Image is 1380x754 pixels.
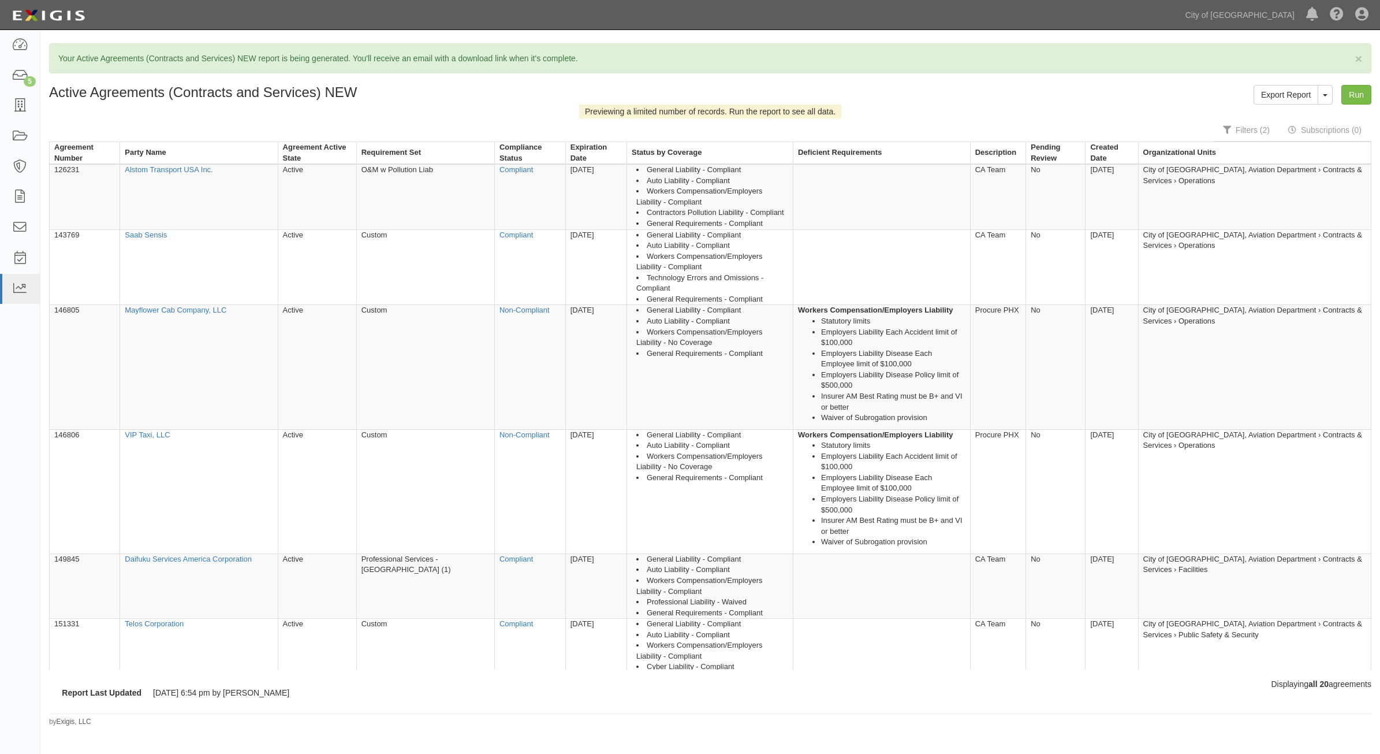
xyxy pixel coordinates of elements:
[565,305,626,429] td: [DATE]
[636,316,788,327] li: Auto Liability - Compliant
[1280,118,1370,142] a: Subscriptions (0)
[821,473,965,494] li: Employers Liability Disease Each Employee limit of $100,000
[565,429,626,554] td: [DATE]
[636,597,788,608] li: Professional Liability - Waived
[1355,52,1362,65] span: ×
[356,619,494,705] td: Custom
[970,619,1026,705] td: CA Team
[636,554,788,565] li: General Liability - Compliant
[821,348,965,370] li: Employers Liability Disease Each Employee limit of $100,000
[821,370,965,391] li: Employers Liability Disease Policy limit of $500,000
[636,640,788,662] li: Workers Compensation/Employers Liability - Compliant
[50,164,120,229] td: 126231
[356,554,494,618] td: Professional Services - [GEOGRAPHIC_DATA] (1)
[1026,305,1086,429] td: No
[125,555,252,563] a: Daifuku Services America Corporation
[1086,554,1138,618] td: [DATE]
[970,229,1026,305] td: CA Team
[636,440,788,451] li: Auto Liability - Compliant
[125,147,166,158] div: Party Name
[1026,554,1086,618] td: No
[125,231,167,239] a: Saab Sensis
[1086,429,1138,554] td: [DATE]
[821,537,965,548] li: Waiver of Subrogation provision
[278,554,356,618] td: Active
[278,229,356,305] td: Active
[50,229,120,305] td: 143769
[636,240,788,251] li: Auto Liability - Compliant
[636,575,788,597] li: Workers Compensation/Employers Liability - Compliant
[565,554,626,618] td: [DATE]
[54,142,110,164] div: Agreement Number
[975,147,1017,158] div: Description
[9,5,88,26] img: logo-5460c22ac91f19d4615b14bd174203de0afe785f0fc80cf4dbbc73dc1793850b.png
[632,147,702,158] div: Status by Coverage
[636,218,788,229] li: General Requirements - Compliant
[49,687,141,699] dt: Report Last Updated
[821,413,965,424] li: Waiver of Subrogation provision
[570,142,617,164] div: Expiration Date
[1214,118,1278,142] a: Filters (2)
[50,554,120,618] td: 149845
[636,186,788,207] li: Workers Compensation/Employers Liability - Compliant
[1138,619,1371,705] td: City of [GEOGRAPHIC_DATA], Aviation Department › Contracts & Services › Public Safety & Security
[970,429,1026,554] td: Procure PHX
[278,429,356,554] td: Active
[636,619,788,630] li: General Liability - Compliant
[361,147,421,158] div: Requirement Set
[49,85,702,100] h1: Active Agreements (Contracts and Services) NEW
[50,619,120,705] td: 151331
[278,164,356,229] td: Active
[356,164,494,229] td: O&M w Pollution Liab
[50,305,120,429] td: 146805
[1086,164,1138,229] td: [DATE]
[636,273,788,294] li: Technology Errors and Omissions - Compliant
[821,327,965,348] li: Employers Liability Each Accident limit of $100,000
[58,53,1362,64] p: Your Active Agreements (Contracts and Services) NEW report is being generated. You'll receive an ...
[970,554,1026,618] td: CA Team
[636,662,788,673] li: Cyber Liability - Compliant
[565,619,626,705] td: [DATE]
[970,164,1026,229] td: CA Team
[1138,305,1371,429] td: City of [GEOGRAPHIC_DATA], Aviation Department › Contracts & Services › Operations
[1355,53,1362,65] button: Close
[636,564,788,575] li: Auto Liability - Compliant
[636,348,788,359] li: General Requirements - Compliant
[125,619,184,628] a: Telos Corporation
[636,430,788,441] li: General Liability - Compliant
[599,678,1380,690] div: Displaying agreements
[579,105,841,118] div: Previewing a limited number of records. Run the report to see all data.
[636,230,788,241] li: General Liability - Compliant
[49,717,91,727] small: by
[278,619,356,705] td: Active
[50,429,120,554] td: 146806
[821,494,965,515] li: Employers Liability Disease Policy limit of $500,000
[798,147,882,158] div: Deficient Requirements
[636,608,788,619] li: General Requirements - Compliant
[1138,164,1371,229] td: City of [GEOGRAPHIC_DATA], Aviation Department › Contracts & Services › Operations
[356,229,494,305] td: Custom
[636,207,788,218] li: Contractors Pollution Liability - Compliant
[565,229,626,305] td: [DATE]
[125,306,226,314] a: Mayflower Cab Company, LLC
[153,687,590,699] dd: [DATE] 6:54 pm by [PERSON_NAME]
[1138,429,1371,554] td: City of [GEOGRAPHIC_DATA], Aviation Department › Contracts & Services › Operations
[1031,142,1076,164] div: Pending Review
[356,429,494,554] td: Custom
[499,231,534,239] a: Compliant
[1026,164,1086,229] td: No
[125,430,170,439] a: VIP Taxi, LLC
[1086,305,1138,429] td: [DATE]
[798,430,953,439] strong: Workers Compensation/Employers Liability
[1308,679,1329,689] b: all 20
[636,305,788,316] li: General Liability - Compliant
[283,142,347,164] div: Agreement Active State
[499,306,550,314] a: Non-Compliant
[636,630,788,641] li: Auto Liability - Compliant
[1138,554,1371,618] td: City of [GEOGRAPHIC_DATA], Aviation Department › Contracts & Services › Facilities
[1330,8,1344,22] i: Help Center - Complianz
[499,555,534,563] a: Compliant
[1138,229,1371,305] td: City of [GEOGRAPHIC_DATA], Aviation Department › Contracts & Services › Operations
[125,165,212,174] a: Alstom Transport USA Inc.
[57,718,91,726] a: Exigis, LLC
